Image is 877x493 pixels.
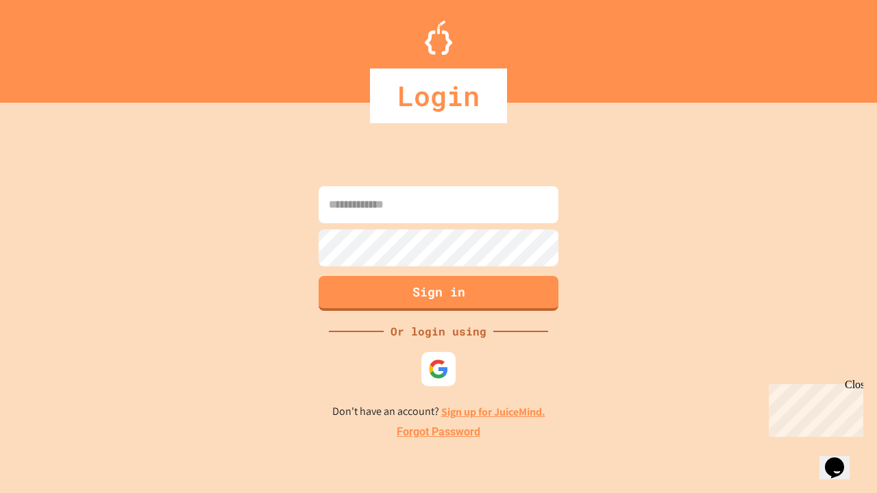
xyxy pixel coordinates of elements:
img: Logo.svg [425,21,452,55]
p: Don't have an account? [332,403,545,420]
div: Chat with us now!Close [5,5,95,87]
img: google-icon.svg [428,359,449,379]
button: Sign in [319,276,558,311]
iframe: chat widget [819,438,863,479]
a: Sign up for JuiceMind. [441,405,545,419]
div: Or login using [384,323,493,340]
a: Forgot Password [397,424,480,440]
iframe: chat widget [763,379,863,437]
div: Login [370,68,507,123]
